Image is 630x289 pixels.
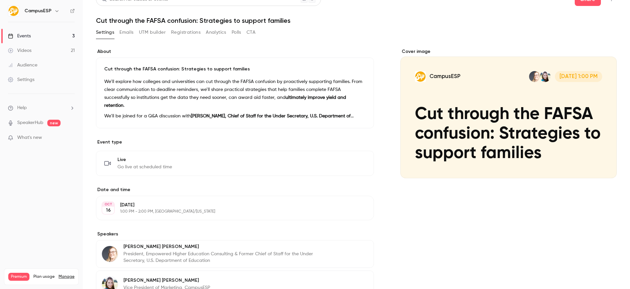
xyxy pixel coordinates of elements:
[8,76,34,83] div: Settings
[102,246,118,262] img: Melanie Muenzer
[96,240,374,268] div: Melanie Muenzer[PERSON_NAME] [PERSON_NAME]President, Empowered Higher Education Consulting & Form...
[104,78,366,109] p: We’ll explore how colleges and universities can cut through the FAFSA confusion by proactively su...
[8,47,31,54] div: Videos
[139,27,166,38] button: UTM builder
[96,186,374,193] label: Date and time
[117,156,172,163] span: Live
[17,104,27,111] span: Help
[400,48,617,178] section: Cover image
[17,119,43,126] a: SpeakerHub
[104,66,366,72] p: Cut through the FAFSA confusion: Strategies to support families
[400,48,617,55] label: Cover image
[8,33,31,39] div: Events
[96,48,374,55] label: About
[96,27,114,38] button: Settings
[123,243,331,250] p: [PERSON_NAME] [PERSON_NAME]
[96,17,617,24] h1: Cut through the FAFSA confusion: Strategies to support families
[232,27,241,38] button: Polls
[120,209,339,214] p: 1:00 PM - 2:00 PM, [GEOGRAPHIC_DATA]/[US_STATE]
[17,134,42,141] span: What's new
[102,202,114,207] div: OCT
[8,104,75,111] li: help-dropdown-opener
[206,27,226,38] button: Analytics
[120,202,339,208] p: [DATE]
[104,114,354,126] strong: [PERSON_NAME], Chief of Staff for the Under Secretary, U.S. Department of Education
[123,277,210,284] p: [PERSON_NAME] [PERSON_NAME]
[8,273,29,281] span: Premium
[8,6,19,16] img: CampusESP
[117,164,172,170] span: Go live at scheduled time
[96,139,374,145] p: Event type
[171,27,201,38] button: Registrations
[47,120,61,126] span: new
[59,274,74,279] a: Manage
[119,27,133,38] button: Emails
[123,251,331,264] p: President, Empowered Higher Education Consulting & Former Chief of Staff for the Under Secretary,...
[104,112,366,120] p: We’ll be joined for a Q&A discussion with , who will bring a federal and policy perspective to th...
[8,62,37,68] div: Audience
[247,27,255,38] button: CTA
[106,207,111,214] p: 16
[24,8,52,14] h6: CampusESP
[96,231,374,237] label: Speakers
[33,274,55,279] span: Plan usage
